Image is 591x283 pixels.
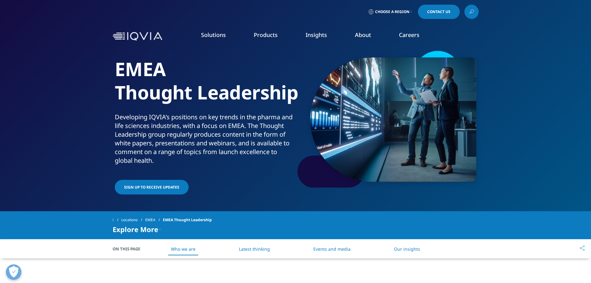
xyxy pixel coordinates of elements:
[427,10,450,14] span: Contact Us
[418,5,460,19] a: Contact Us
[310,57,476,182] img: 2093_analyzing-data-using-big-screen-display-and-laptop.png
[163,214,212,226] span: EMEA Thought Leadership
[394,246,420,252] a: Our insights
[113,226,158,233] span: Explore More
[306,31,327,39] a: Insights
[239,246,270,252] a: Latest thinking
[145,214,163,226] a: EMEA
[313,246,351,252] a: Events and media
[115,180,189,194] a: Sign up to receive updates
[201,31,226,39] a: Solutions
[399,31,419,39] a: Careers
[113,32,162,41] img: IQVIA Healthcare Information Technology and Pharma Clinical Research Company
[355,31,371,39] a: About
[113,246,147,252] span: On This Page
[254,31,278,39] a: Products
[115,113,293,169] p: Developing IQVIA’s positions on key trends in the pharma and life sciences industries, with a foc...
[121,214,145,226] a: Locations
[124,185,179,190] span: Sign up to receive updates
[165,22,479,51] nav: Primary
[171,246,195,252] a: Who we are
[375,9,410,14] span: Choose a Region
[6,264,21,280] button: Open Preferences
[115,57,293,113] h1: EMEA Thought Leadership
